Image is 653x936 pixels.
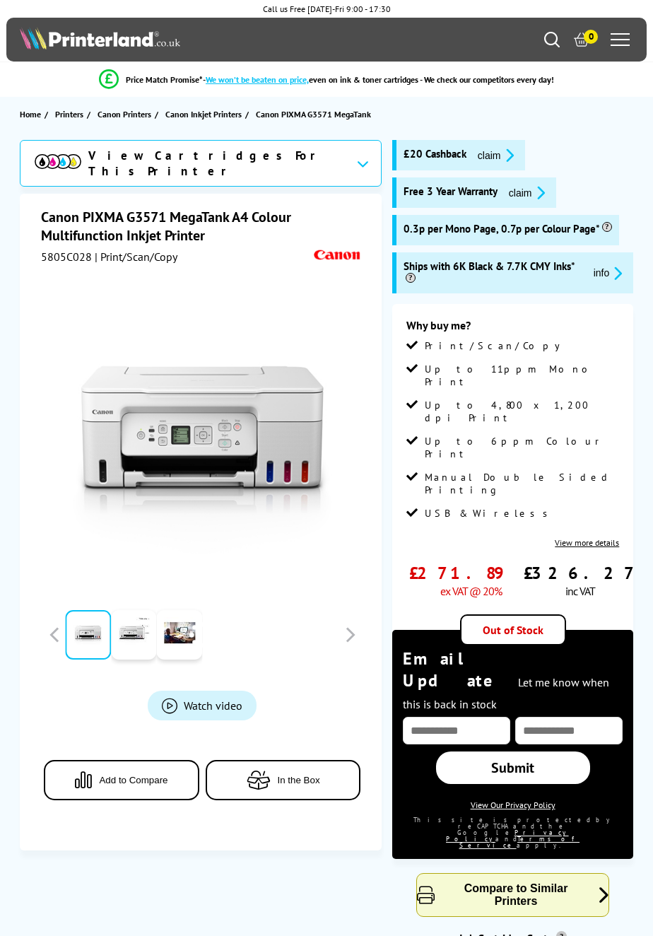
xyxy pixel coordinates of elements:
span: We won’t be beaten on price, [206,74,309,85]
div: This site is protected by reCAPTCHA and the Google and apply. [403,817,623,848]
img: Canon PIXMA G3571 MegaTank [72,304,332,564]
img: Canon [311,245,364,266]
span: 0 [584,30,598,44]
div: Why buy me? [406,318,619,339]
div: Email Update [403,648,623,713]
span: Free 3 Year Warranty [404,185,498,201]
span: USB & Wireless [425,507,555,520]
a: Terms of Service [459,835,580,849]
span: £326.27 [524,562,637,584]
button: promo-description [505,185,549,201]
span: In the Box [278,775,320,785]
span: Up to 4,800 x 1,200 dpi Print [425,399,619,424]
a: 0 [574,32,589,47]
img: Printerland Logo [20,27,180,49]
a: Canon Inkjet Printers [165,107,245,122]
div: Out of Stock [460,614,566,645]
a: Privacy Policy [446,829,569,843]
a: Printers [55,107,87,122]
a: Submit [436,751,590,784]
img: cmyk-icon.svg [35,154,81,169]
span: ex VAT @ 20% [440,584,502,598]
button: promo-description [589,265,627,281]
a: Canon Printers [98,107,155,122]
a: View Our Privacy Policy [471,800,555,810]
span: 0.3p per Mono Page, 0.7p per Colour Page* [404,222,612,235]
span: Add to Compare [99,775,167,785]
a: View more details [555,537,619,548]
span: View Cartridges For This Printer [88,148,345,179]
span: Canon PIXMA G3571 MegaTank [256,109,371,119]
span: Compare to Similar Printers [464,882,568,907]
span: Canon Printers [98,107,151,122]
span: Price Match Promise* [126,74,203,85]
span: Printers [55,107,83,122]
h1: Canon PIXMA G3571 MegaTank A4 Colour Multifunction Inkjet Printer [41,208,364,245]
button: promo-description [473,147,518,163]
a: Home [20,107,45,122]
div: - even on ink & toner cartridges - We check our competitors every day! [203,74,554,85]
a: Product_All_Videos [148,691,257,720]
a: Search [544,32,560,47]
button: Add to Compare [44,760,199,800]
a: Printerland Logo [20,27,326,52]
span: Watch video [184,698,242,713]
span: Up to 11ppm Mono Print [425,363,619,388]
span: Ships with 6K Black & 7.7K CMY Inks* [404,259,582,286]
button: Compare to Similar Printers [417,874,608,916]
span: inc VAT [565,584,595,598]
span: £271.89 [409,562,502,584]
span: Canon Inkjet Printers [165,107,242,122]
span: | Print/Scan/Copy [95,250,177,264]
span: £20 Cashback [404,147,466,163]
span: Up to 6ppm Colour Print [425,435,619,460]
span: 5805C028 [41,250,92,264]
span: Manual Double Sided Printing [425,471,619,496]
li: modal_Promise [7,67,646,92]
span: Home [20,107,41,122]
span: Print/Scan/Copy [425,339,570,352]
button: In the Box [206,760,360,800]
